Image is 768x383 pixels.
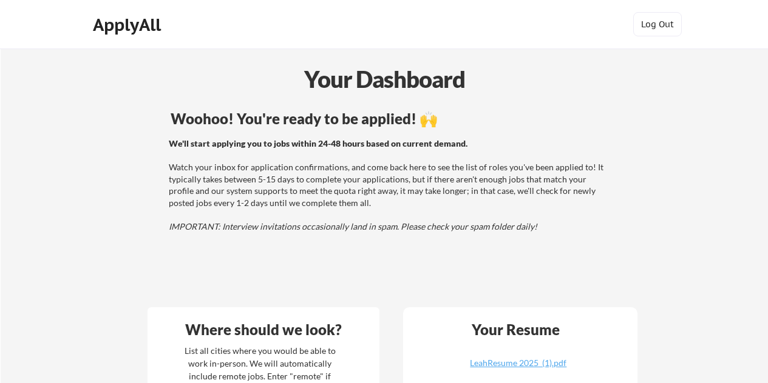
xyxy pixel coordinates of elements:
em: IMPORTANT: Interview invitations occasionally land in spam. Please check your spam folder daily! [169,221,537,231]
div: Your Dashboard [1,62,768,96]
div: Woohoo! You're ready to be applied! 🙌 [171,112,608,126]
strong: We'll start applying you to jobs within 24-48 hours based on current demand. [169,138,467,148]
button: Log Out [633,12,682,36]
div: Watch your inbox for application confirmations, and come back here to see the list of roles you'v... [169,138,607,233]
div: LeahResume 2025 (1).pdf [446,359,591,367]
a: LeahResume 2025 (1).pdf [446,359,591,378]
div: Your Resume [456,322,576,337]
div: ApplyAll [93,15,165,35]
div: Where should we look? [151,322,376,337]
